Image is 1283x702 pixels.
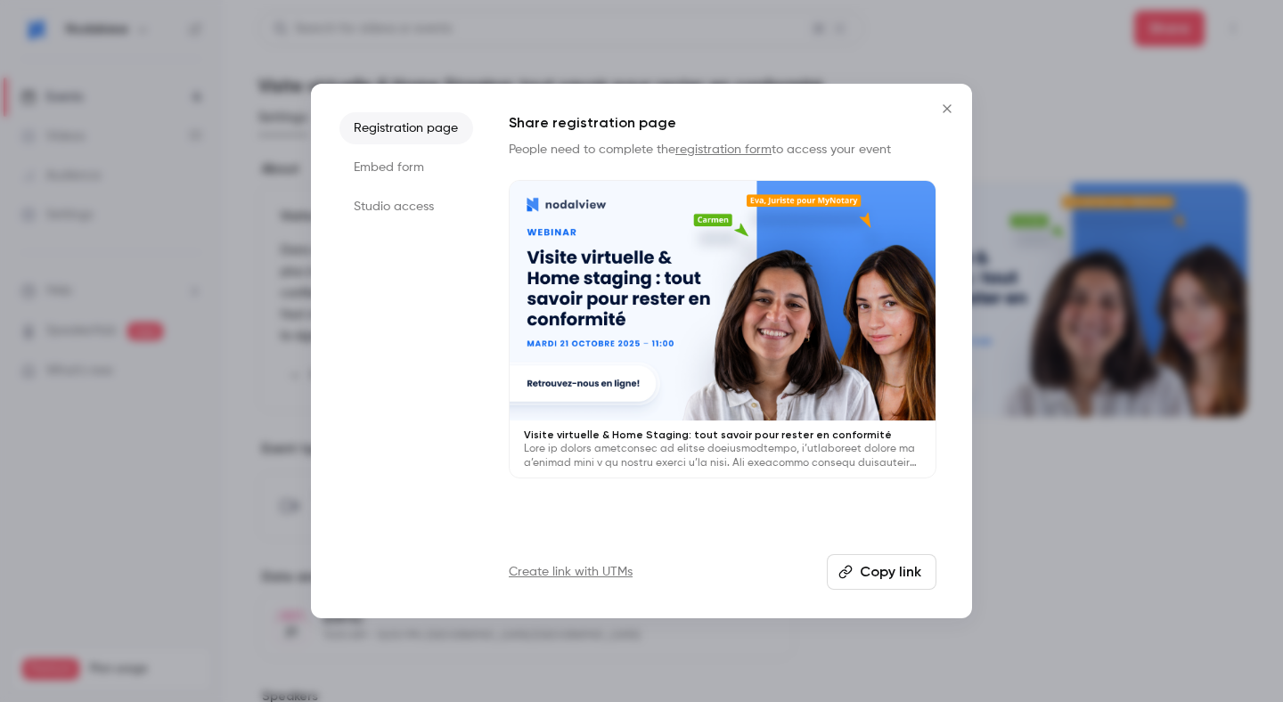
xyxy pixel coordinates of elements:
p: People need to complete the to access your event [509,141,936,159]
button: Close [929,91,965,127]
h1: Share registration page [509,112,936,134]
button: Copy link [827,554,936,590]
a: Visite virtuelle & Home Staging: tout savoir pour rester en conformitéLore ip dolors ametconsec a... [509,180,936,478]
p: Lore ip dolors ametconsec ad elitse doeiusmodtempo, i’utlaboreet dolore ma a’enimad mini v qu nos... [524,442,921,470]
li: Studio access [339,191,473,223]
a: Create link with UTMs [509,563,633,581]
p: Visite virtuelle & Home Staging: tout savoir pour rester en conformité [524,428,921,442]
a: registration form [675,143,772,156]
li: Registration page [339,112,473,144]
li: Embed form [339,151,473,184]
